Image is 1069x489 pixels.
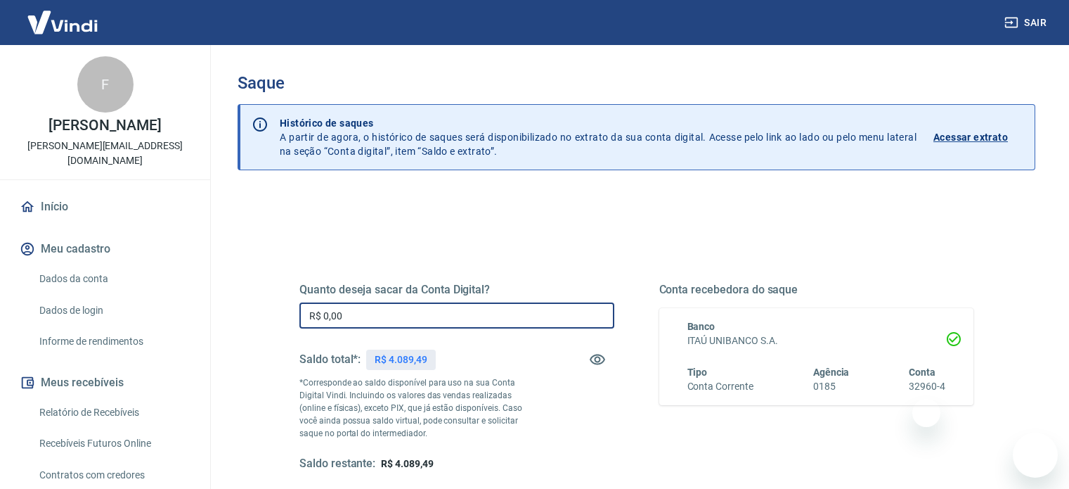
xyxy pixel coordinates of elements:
h5: Conta recebedora do saque [659,283,974,297]
p: Histórico de saques [280,116,916,130]
div: F [77,56,134,113]
a: Início [17,191,193,222]
span: Tipo [687,367,708,378]
a: Dados de login [34,296,193,325]
a: Recebíveis Futuros Online [34,429,193,458]
h5: Saldo total*: [299,353,361,367]
h3: Saque [238,73,1035,93]
button: Meu cadastro [17,234,193,265]
a: Relatório de Recebíveis [34,398,193,427]
p: [PERSON_NAME] [48,118,161,133]
p: A partir de agora, o histórico de saques será disponibilizado no extrato da sua conta digital. Ac... [280,116,916,158]
button: Meus recebíveis [17,367,193,398]
h6: ITAÚ UNIBANCO S.A. [687,334,946,348]
p: Acessar extrato [933,130,1008,144]
iframe: Fechar mensagem [912,399,940,427]
span: Banco [687,321,715,332]
h6: 0185 [813,379,850,394]
h5: Saldo restante: [299,457,375,471]
h5: Quanto deseja sacar da Conta Digital? [299,283,614,297]
button: Sair [1002,10,1052,36]
img: Vindi [17,1,108,44]
p: [PERSON_NAME][EMAIL_ADDRESS][DOMAIN_NAME] [11,139,199,168]
h6: Conta Corrente [687,379,753,394]
span: Agência [813,367,850,378]
span: R$ 4.089,49 [381,458,433,469]
p: *Corresponde ao saldo disponível para uso na sua Conta Digital Vindi. Incluindo os valores das ve... [299,376,536,440]
h6: 32960-4 [909,379,945,394]
a: Informe de rendimentos [34,327,193,356]
p: R$ 4.089,49 [375,353,427,367]
a: Acessar extrato [933,116,1023,158]
iframe: Botão para abrir a janela de mensagens [1013,433,1058,478]
span: Conta [909,367,935,378]
a: Dados da conta [34,265,193,293]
